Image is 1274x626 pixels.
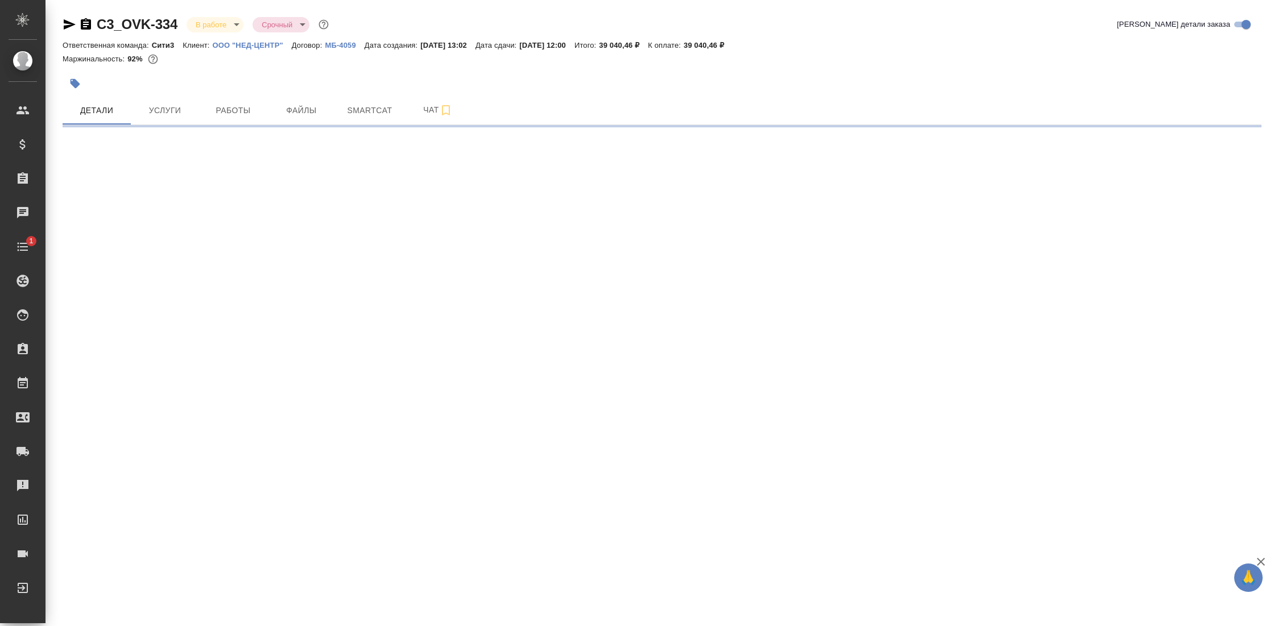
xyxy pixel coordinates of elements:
[253,17,309,32] div: В работе
[63,71,88,96] button: Добавить тэг
[475,41,519,49] p: Дата сдачи:
[152,41,183,49] p: Сити3
[274,103,329,118] span: Файлы
[97,16,177,32] a: C3_OVK-334
[342,103,397,118] span: Smartcat
[183,41,212,49] p: Клиент:
[599,41,648,49] p: 39 040,46 ₽
[213,41,292,49] p: ООО "НЕД-ЦЕНТР"
[684,41,733,49] p: 39 040,46 ₽
[192,20,230,30] button: В работе
[1234,563,1263,592] button: 🙏
[187,17,243,32] div: В работе
[258,20,296,30] button: Срочный
[292,41,325,49] p: Договор:
[146,52,160,67] button: 2493.00 RUB;
[79,18,93,31] button: Скопировать ссылку
[411,103,465,117] span: Чат
[63,18,76,31] button: Скопировать ссылку для ЯМессенджера
[213,40,292,49] a: ООО "НЕД-ЦЕНТР"
[519,41,574,49] p: [DATE] 12:00
[325,40,364,49] a: МБ-4059
[69,103,124,118] span: Детали
[3,233,43,261] a: 1
[138,103,192,118] span: Услуги
[648,41,684,49] p: К оплате:
[22,235,40,247] span: 1
[206,103,260,118] span: Работы
[365,41,420,49] p: Дата создания:
[420,41,475,49] p: [DATE] 13:02
[127,55,145,63] p: 92%
[1239,566,1258,590] span: 🙏
[63,55,127,63] p: Маржинальность:
[439,103,453,117] svg: Подписаться
[325,41,364,49] p: МБ-4059
[1117,19,1230,30] span: [PERSON_NAME] детали заказа
[316,17,331,32] button: Доп статусы указывают на важность/срочность заказа
[574,41,599,49] p: Итого:
[63,41,152,49] p: Ответственная команда:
